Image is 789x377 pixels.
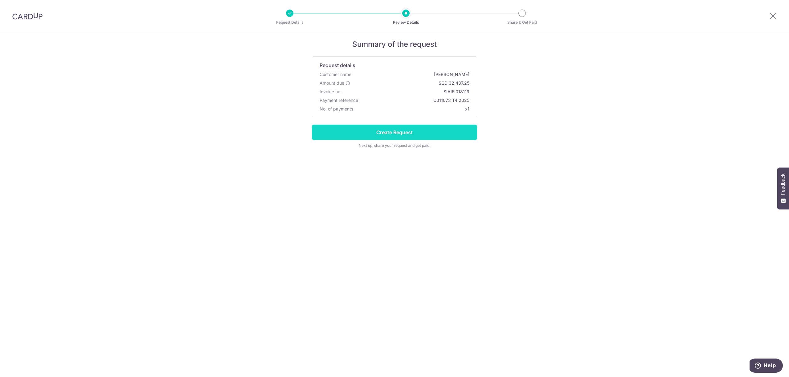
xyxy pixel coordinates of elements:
[320,97,358,103] span: Payment reference
[361,97,469,103] span: C011073 T4 2025
[750,359,783,374] iframe: Opens a widget where you can find more information
[780,174,786,195] span: Feedback
[312,142,477,149] div: Next up, share your request and get paid.
[320,62,355,69] span: Request details
[344,89,469,95] span: SIAIEI018119
[267,19,313,26] p: Request Details
[499,19,545,26] p: Share & Get Paid
[12,12,43,20] img: CardUp
[354,71,469,78] span: [PERSON_NAME]
[320,80,350,86] label: Amount due
[353,80,469,86] span: SGD 32,437.25
[777,167,789,209] button: Feedback - Show survey
[320,89,341,95] span: Invoice no.
[312,125,477,140] input: Create Request
[312,40,477,49] h5: Summary of the request
[320,106,353,112] span: No. of payments
[465,106,469,111] span: x1
[320,71,351,78] span: Customer name
[383,19,429,26] p: Review Details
